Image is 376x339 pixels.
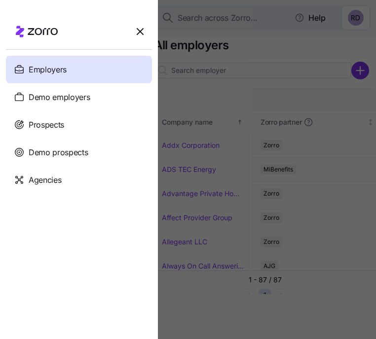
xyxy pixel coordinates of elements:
[6,111,152,138] a: Prospects
[6,138,152,166] a: Demo prospects
[29,146,88,159] span: Demo prospects
[29,174,61,186] span: Agencies
[29,91,90,103] span: Demo employers
[6,83,152,111] a: Demo employers
[29,64,67,76] span: Employers
[6,166,152,194] a: Agencies
[6,56,152,83] a: Employers
[29,119,64,131] span: Prospects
